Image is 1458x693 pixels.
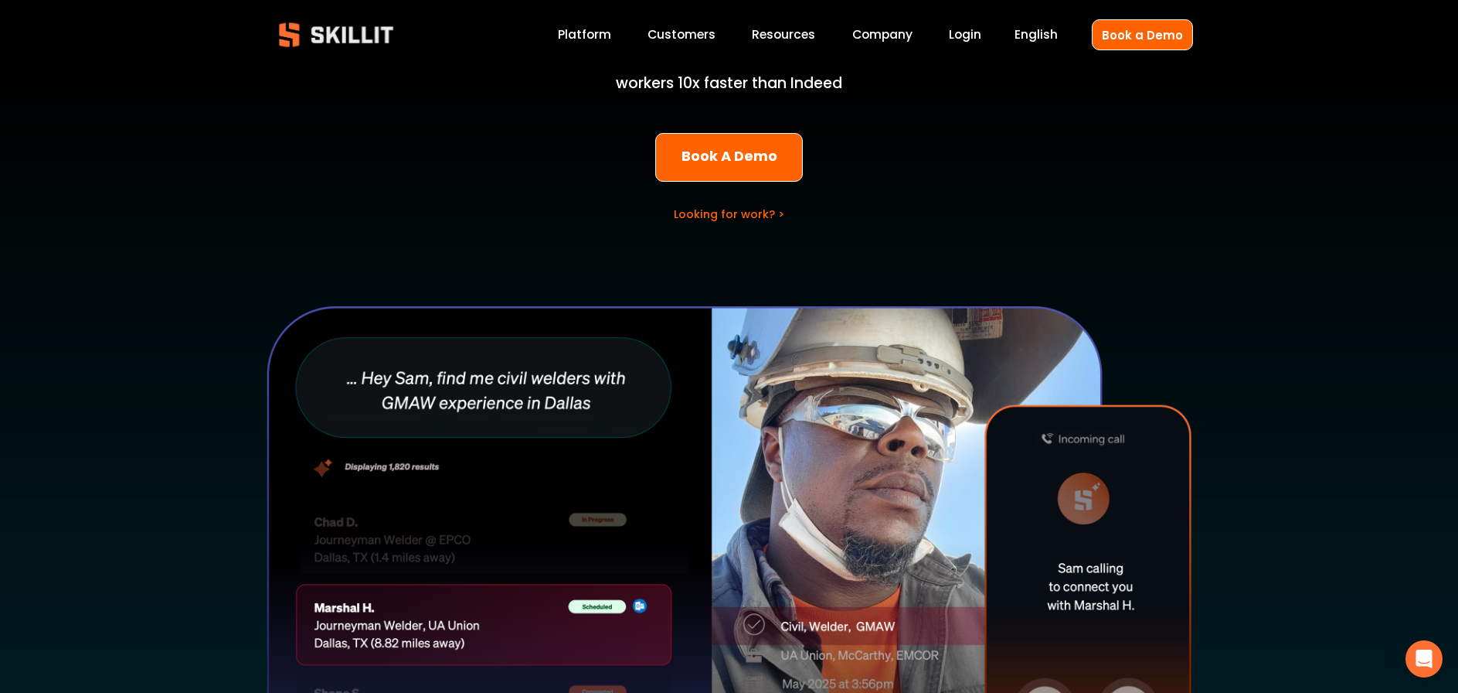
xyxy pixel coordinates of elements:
[1014,26,1058,43] span: English
[655,133,803,182] a: Book A Demo
[852,25,913,46] a: Company
[949,25,981,46] a: Login
[539,49,920,96] p: Use powerful AI to connect with vetted craft workers 10x faster than Indeed
[266,12,406,58] img: Skillit
[1092,19,1193,49] a: Book a Demo
[1405,640,1443,678] div: Open Intercom Messenger
[752,26,815,43] span: Resources
[558,25,611,46] a: Platform
[752,25,815,46] a: folder dropdown
[674,207,784,222] a: Looking for work? >
[1014,25,1058,46] div: language picker
[647,25,715,46] a: Customers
